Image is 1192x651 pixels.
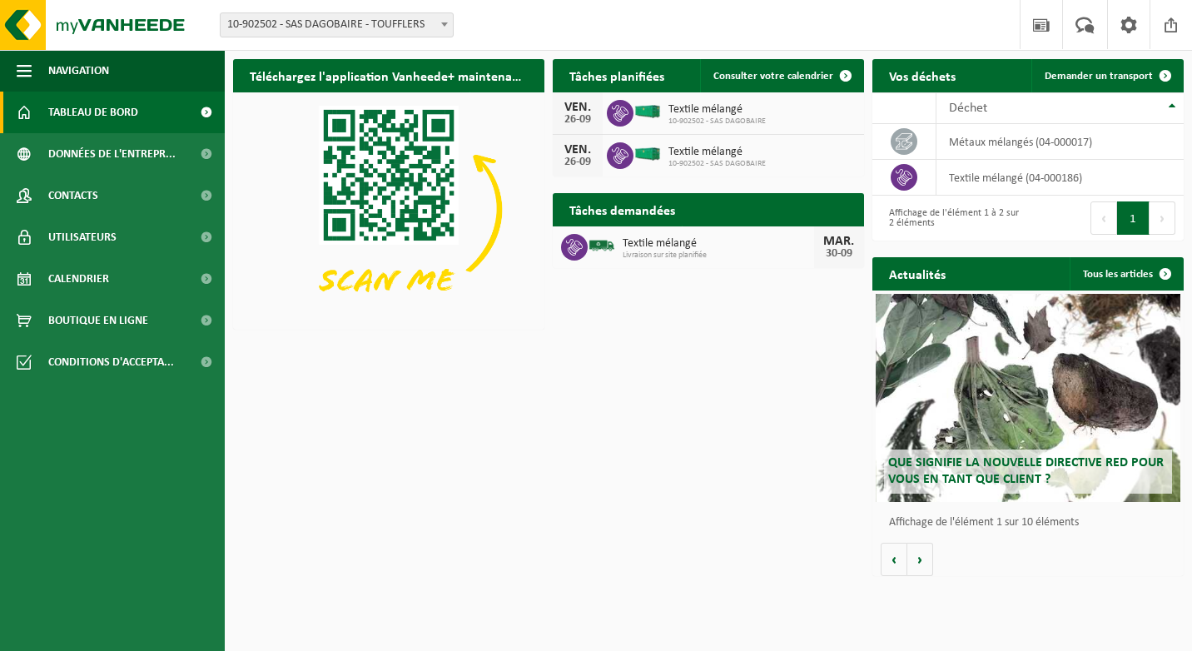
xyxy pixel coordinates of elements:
span: 10-902502 - SAS DAGOBAIRE [668,159,766,169]
span: Navigation [48,50,109,92]
button: Next [1150,201,1175,235]
button: Vorige [881,543,907,576]
h2: Actualités [872,257,962,290]
img: HK-XR-30-GN-00 [633,104,662,119]
div: Affichage de l'élément 1 à 2 sur 2 éléments [881,200,1020,236]
div: VEN. [561,101,594,114]
img: BL-SO-LV [588,231,616,260]
a: Demander un transport [1031,59,1182,92]
div: 26-09 [561,114,594,126]
span: Contacts [48,175,98,216]
div: 30-09 [822,248,856,260]
div: VEN. [561,143,594,157]
a: Que signifie la nouvelle directive RED pour vous en tant que client ? [876,294,1181,502]
h2: Vos déchets [872,59,972,92]
span: Données de l'entrepr... [48,133,176,175]
a: Consulter votre calendrier [700,59,862,92]
h2: Tâches demandées [553,193,692,226]
button: Previous [1090,201,1117,235]
span: Calendrier [48,258,109,300]
span: Consulter votre calendrier [713,71,833,82]
img: Download de VHEPlus App [233,92,544,326]
span: Demander un transport [1045,71,1153,82]
span: Conditions d'accepta... [48,341,174,383]
span: Textile mélangé [668,146,766,159]
div: 26-09 [561,157,594,168]
td: métaux mélangés (04-000017) [936,124,1184,160]
span: Que signifie la nouvelle directive RED pour vous en tant que client ? [888,456,1164,485]
span: 10-902502 - SAS DAGOBAIRE - TOUFFLERS [221,13,453,37]
button: Volgende [907,543,933,576]
td: textile mélangé (04-000186) [936,160,1184,196]
span: Textile mélangé [623,237,814,251]
div: MAR. [822,235,856,248]
img: HK-XR-30-GN-00 [633,147,662,162]
span: Livraison sur site planifiée [623,251,814,261]
span: Utilisateurs [48,216,117,258]
button: 1 [1117,201,1150,235]
p: Affichage de l'élément 1 sur 10 éléments [889,517,1175,529]
span: 10-902502 - SAS DAGOBAIRE [668,117,766,127]
span: Boutique en ligne [48,300,148,341]
span: Textile mélangé [668,103,766,117]
h2: Tâches planifiées [553,59,681,92]
span: 10-902502 - SAS DAGOBAIRE - TOUFFLERS [220,12,454,37]
h2: Téléchargez l'application Vanheede+ maintenant! [233,59,544,92]
span: Déchet [949,102,987,115]
span: Tableau de bord [48,92,138,133]
a: Tous les articles [1070,257,1182,291]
